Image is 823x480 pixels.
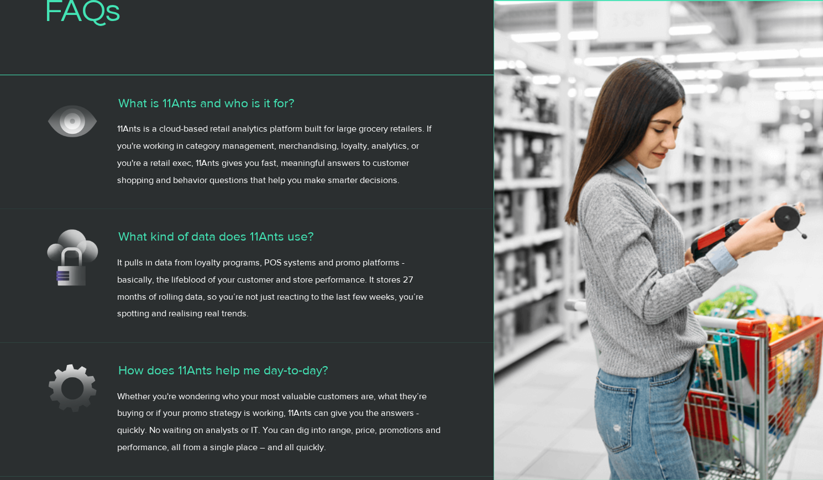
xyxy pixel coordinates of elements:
p: 11Ants is a cloud-based retail analytics platform built for large grocery retailers. If you're wo... [117,121,441,189]
p: Whether you're wondering who your most valuable customers are, what they’re buying or if your pro... [117,388,441,456]
span: How does 11Ants help me day-to-day? [118,363,328,377]
span: What kind of data does 11Ants use? [118,229,314,243]
p: It pulls in data from loyalty programs, POS systems and promo platforms - basically, the lifebloo... [117,254,441,322]
p: What is 11Ants and who is it for? [118,93,417,113]
img: Shap_3.avif [44,227,101,288]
